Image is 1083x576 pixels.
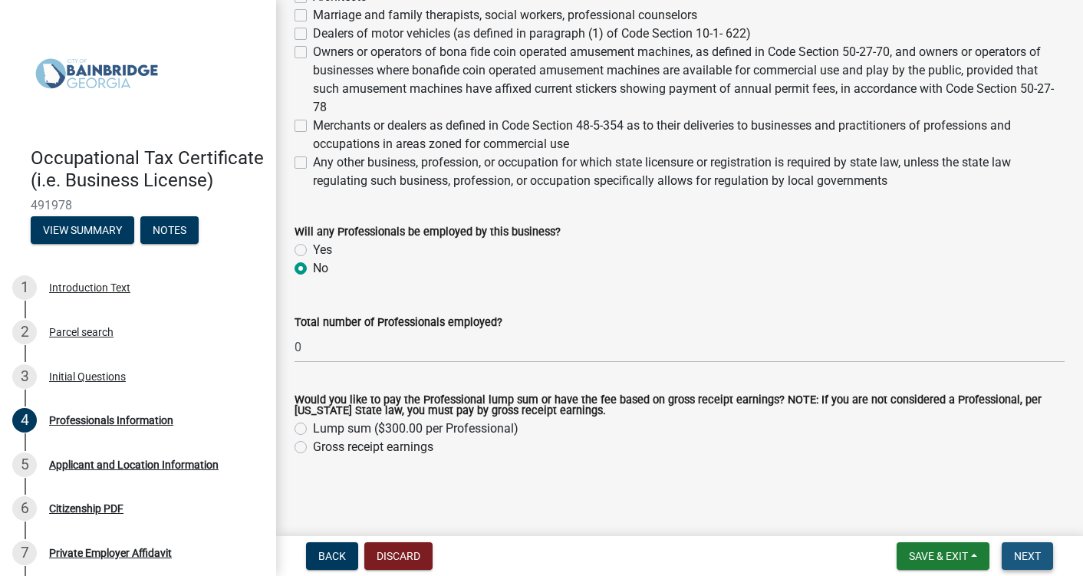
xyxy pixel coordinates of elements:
[306,542,358,570] button: Back
[140,225,199,237] wm-modal-confirm: Notes
[313,6,697,25] label: Marriage and family therapists, social workers, professional counselors
[313,259,328,278] label: No
[295,227,561,238] label: Will any Professionals be employed by this business?
[49,503,123,514] div: Citizenship PDF
[1002,542,1053,570] button: Next
[12,320,37,344] div: 2
[12,541,37,565] div: 7
[49,415,173,426] div: Professionals Information
[313,117,1065,153] label: Merchants or dealers as defined in Code Section 48-5-354 as to their deliveries to businesses and...
[49,282,130,293] div: Introduction Text
[31,147,264,192] h4: Occupational Tax Certificate (i.e. Business License)
[295,395,1065,417] label: Would you like to pay the Professional lump sum or have the fee based on gross receipt earnings? ...
[313,438,433,456] label: Gross receipt earnings
[12,364,37,389] div: 3
[140,216,199,244] button: Notes
[49,327,114,337] div: Parcel search
[909,550,968,562] span: Save & Exit
[49,548,172,558] div: Private Employer Affidavit
[12,496,37,521] div: 6
[31,216,134,244] button: View Summary
[318,550,346,562] span: Back
[897,542,989,570] button: Save & Exit
[31,16,163,131] img: City of Bainbridge, Georgia (Canceled)
[1014,550,1041,562] span: Next
[12,275,37,300] div: 1
[49,371,126,382] div: Initial Questions
[31,198,245,212] span: 491978
[295,318,502,328] label: Total number of Professionals employed?
[313,241,332,259] label: Yes
[364,542,433,570] button: Discard
[313,25,751,43] label: Dealers of motor vehicles (as defined in paragraph (1) of Code Section 10-1- 622)
[12,453,37,477] div: 5
[313,43,1065,117] label: Owners or operators of bona fide coin operated amusement machines, as defined in Code Section 50-...
[313,420,518,438] label: Lump sum ($300.00 per Professional)
[49,459,219,470] div: Applicant and Location Information
[31,225,134,237] wm-modal-confirm: Summary
[313,153,1065,190] label: Any other business, profession, or occupation for which state licensure or registration is requir...
[12,408,37,433] div: 4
